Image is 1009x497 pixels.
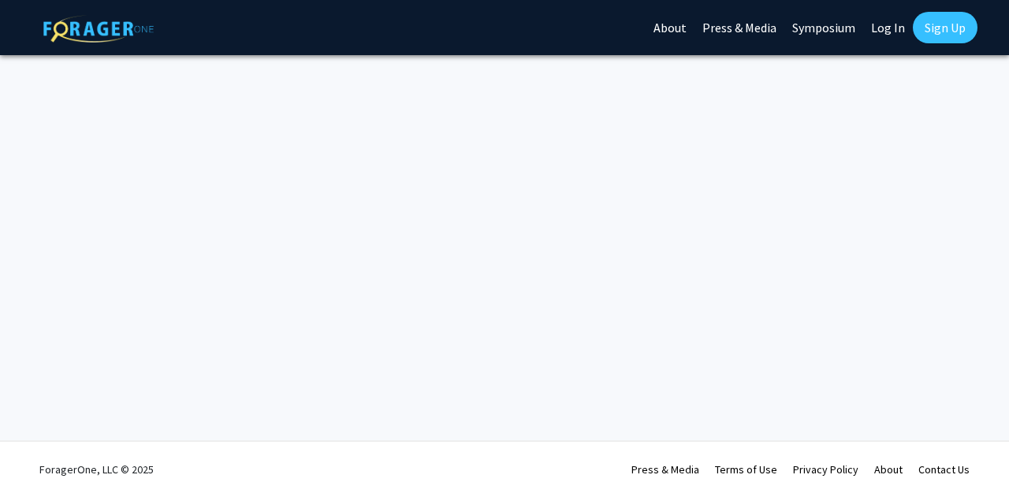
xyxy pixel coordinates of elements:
img: ForagerOne Logo [43,15,154,43]
a: Privacy Policy [793,462,858,477]
div: ForagerOne, LLC © 2025 [39,442,154,497]
a: About [874,462,903,477]
a: Sign Up [913,12,977,43]
a: Contact Us [918,462,970,477]
a: Press & Media [631,462,699,477]
a: Terms of Use [715,462,777,477]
